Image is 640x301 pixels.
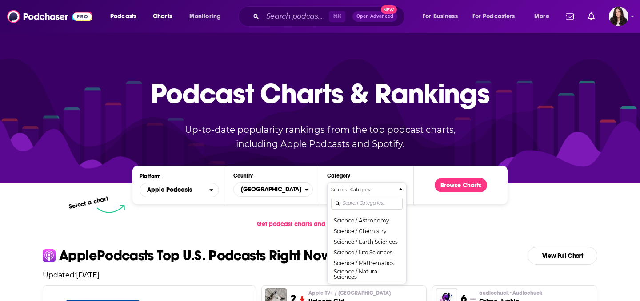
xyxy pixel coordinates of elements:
p: Apple Podcasts Top U.S. Podcasts Right Now [59,249,332,263]
span: For Business [423,10,458,23]
span: Apple TV+ / [GEOGRAPHIC_DATA] [308,289,391,297]
img: User Profile [609,7,628,26]
button: Browse Charts [435,178,487,192]
button: Science / Natural Sciences [331,268,403,280]
span: New [381,5,397,14]
span: • Audiochuck [509,290,542,296]
a: Get podcast charts and rankings via API [250,213,390,235]
div: Search podcasts, credits, & more... [247,6,413,27]
img: apple Icon [43,249,56,262]
button: open menu [104,9,148,24]
a: Show notifications dropdown [584,9,598,24]
p: Up-to-date popularity rankings from the top podcast charts, including Apple Podcasts and Spotify. [167,123,473,151]
img: Podchaser - Follow, Share and Rate Podcasts [7,8,92,25]
button: open menu [467,9,528,24]
button: Show profile menu [609,7,628,26]
input: Search podcasts, credits, & more... [263,9,329,24]
p: Updated: [DATE] [36,271,604,279]
button: Countries [233,182,313,197]
button: Science / Earth Sciences [331,236,403,247]
span: More [534,10,549,23]
p: audiochuck • Audiochuck [479,289,542,297]
a: View Full Chart [528,247,597,265]
button: Categories [327,182,407,284]
input: Search Categories... [331,198,403,210]
span: For Podcasters [472,10,515,23]
span: ⌘ K [329,11,345,22]
button: open menu [528,9,560,24]
span: Charts [153,10,172,23]
p: Podcast Charts & Rankings [151,64,490,122]
span: Get podcast charts and rankings via API [257,220,374,228]
span: Podcasts [110,10,136,23]
span: Open Advanced [356,14,393,19]
span: Logged in as RebeccaShapiro [609,7,628,26]
button: open menu [140,183,219,197]
button: Science / Life Sciences [331,247,403,257]
h2: Platforms [140,183,219,197]
h4: Select a Category [331,188,395,192]
button: Science / Astronomy [331,215,403,226]
span: [GEOGRAPHIC_DATA] [234,182,305,197]
a: Show notifications dropdown [562,9,577,24]
button: open menu [416,9,469,24]
span: Monitoring [189,10,221,23]
p: Select a chart [68,195,109,210]
button: Science / Chemistry [331,226,403,236]
button: Open AdvancedNew [352,11,397,22]
span: Apple Podcasts [147,187,192,193]
button: Science / Mathematics [331,257,403,268]
span: audiochuck [479,289,542,297]
button: open menu [183,9,232,24]
img: select arrow [97,205,125,213]
a: Charts [147,9,177,24]
p: Apple TV+ / Seven Hills [308,289,391,297]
